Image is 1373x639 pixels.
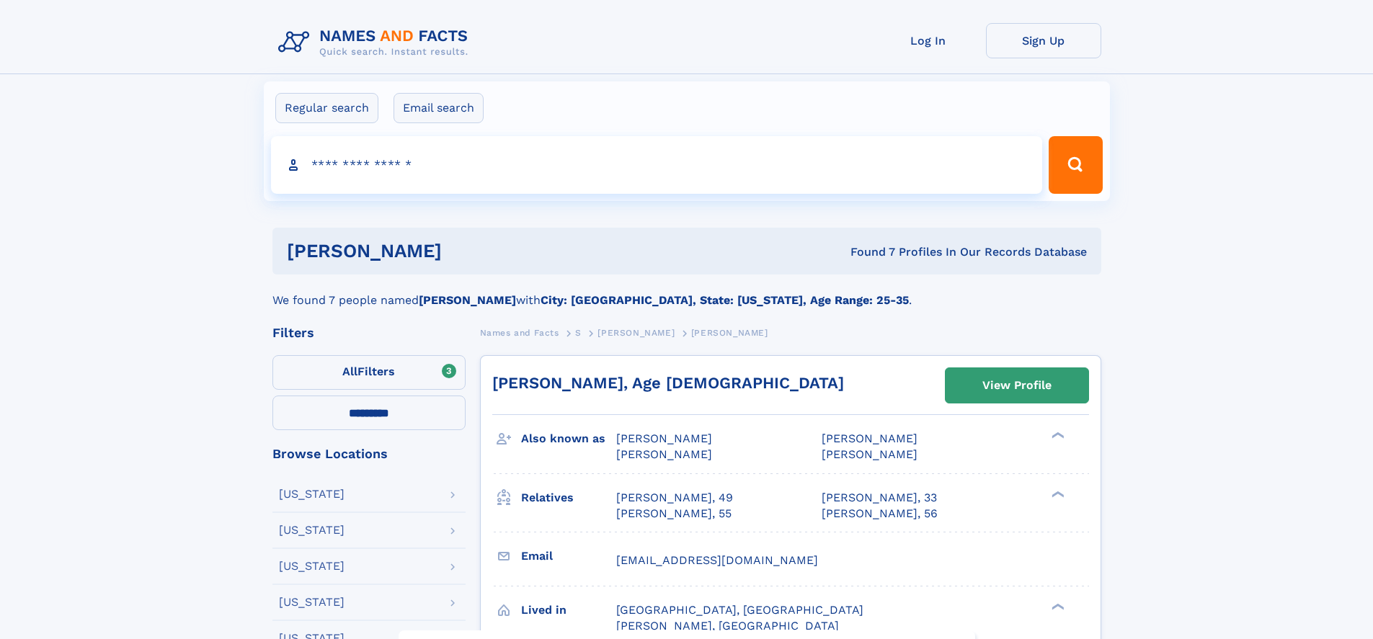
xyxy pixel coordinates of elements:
[271,136,1043,194] input: search input
[275,93,378,123] label: Regular search
[541,293,909,307] b: City: [GEOGRAPHIC_DATA], State: [US_STATE], Age Range: 25-35
[279,488,345,500] div: [US_STATE]
[272,447,466,460] div: Browse Locations
[1048,489,1065,499] div: ❯
[822,490,937,506] a: [PERSON_NAME], 33
[279,524,345,536] div: [US_STATE]
[822,432,917,445] span: [PERSON_NAME]
[521,544,616,568] h3: Email
[986,23,1101,58] a: Sign Up
[342,365,357,378] span: All
[646,244,1087,260] div: Found 7 Profiles In Our Records Database
[521,426,616,451] h3: Also known as
[822,447,917,461] span: [PERSON_NAME]
[394,93,484,123] label: Email search
[691,328,768,338] span: [PERSON_NAME]
[616,490,733,506] a: [PERSON_NAME], 49
[871,23,986,58] a: Log In
[272,274,1101,309] div: We found 7 people named with .
[1048,602,1065,611] div: ❯
[616,619,839,633] span: [PERSON_NAME], [GEOGRAPHIC_DATA]
[616,603,863,617] span: [GEOGRAPHIC_DATA], [GEOGRAPHIC_DATA]
[616,553,818,567] span: [EMAIL_ADDRESS][DOMAIN_NAME]
[1049,136,1102,194] button: Search Button
[419,293,516,307] b: [PERSON_NAME]
[616,506,732,522] a: [PERSON_NAME], 55
[616,447,712,461] span: [PERSON_NAME]
[272,23,480,62] img: Logo Names and Facts
[480,323,559,341] a: Names and Facts
[575,328,582,338] span: S
[272,355,466,390] label: Filters
[272,326,466,339] div: Filters
[521,486,616,510] h3: Relatives
[616,432,712,445] span: [PERSON_NAME]
[1048,431,1065,440] div: ❯
[822,506,938,522] a: [PERSON_NAME], 56
[946,368,1088,403] a: View Profile
[597,323,675,341] a: [PERSON_NAME]
[492,374,844,392] a: [PERSON_NAME], Age [DEMOGRAPHIC_DATA]
[597,328,675,338] span: [PERSON_NAME]
[521,598,616,622] h3: Lived in
[279,560,345,572] div: [US_STATE]
[287,242,646,260] h1: [PERSON_NAME]
[982,369,1052,402] div: View Profile
[279,596,345,608] div: [US_STATE]
[575,323,582,341] a: S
